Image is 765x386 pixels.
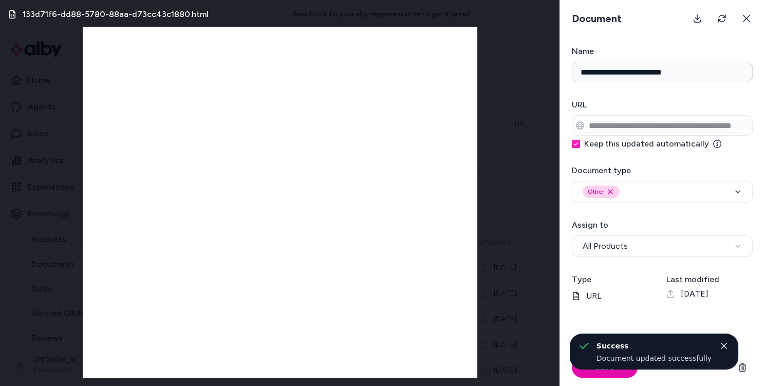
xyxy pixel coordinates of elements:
[584,140,721,148] label: Keep this updated automatically
[583,240,628,252] span: All Products
[583,186,620,198] div: Other
[606,188,614,196] button: Remove other option
[572,290,658,302] p: URL
[572,99,753,111] h3: URL
[572,164,753,177] h3: Document type
[681,288,708,300] span: [DATE]
[572,220,608,230] label: Assign to
[572,273,658,286] h3: Type
[572,181,753,203] button: OtherRemove other option
[712,8,732,29] button: Refresh
[572,45,753,58] h3: Name
[572,357,638,378] button: Save
[666,273,753,286] h3: Last modified
[568,11,626,26] h3: Document
[23,8,209,21] h3: 133d71f6-dd88-5780-88aa-d73cc43c1880.html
